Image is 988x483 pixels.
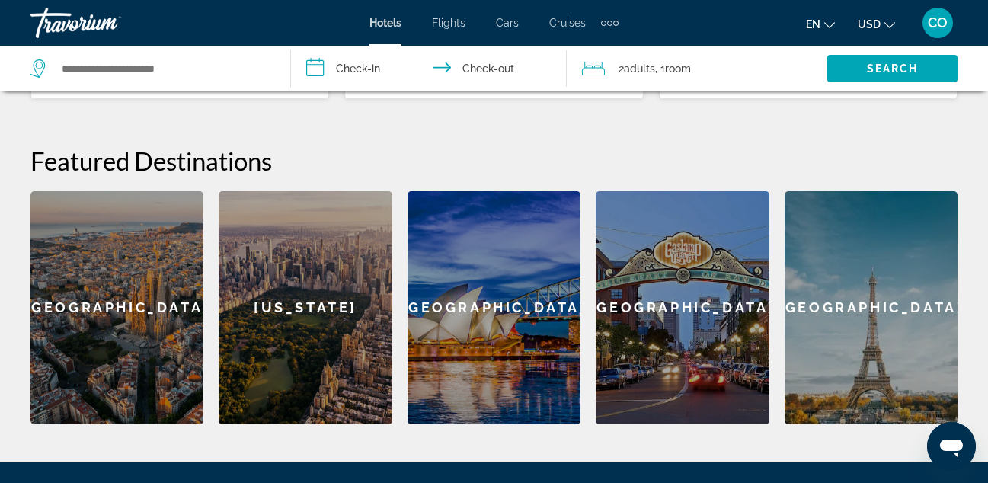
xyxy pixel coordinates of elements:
span: en [806,18,820,30]
h2: Featured Destinations [30,146,958,176]
span: Adults [624,62,655,75]
a: Flights [432,17,465,29]
span: , 1 [655,58,691,79]
a: [GEOGRAPHIC_DATA] [785,191,958,424]
span: USD [858,18,881,30]
a: Cars [496,17,519,29]
button: User Menu [918,7,958,39]
a: Travorium [30,3,183,43]
a: [GEOGRAPHIC_DATA] [30,191,203,424]
button: Travelers: 2 adults, 0 children [567,46,827,91]
button: Check in and out dates [291,46,567,91]
span: CO [928,15,948,30]
button: Extra navigation items [601,11,619,35]
span: Room [665,62,691,75]
a: Hotels [369,17,401,29]
iframe: Botón para iniciar la ventana de mensajería [927,422,976,471]
button: Search [827,55,958,82]
a: [GEOGRAPHIC_DATA] [596,191,769,424]
a: Cruises [549,17,586,29]
a: [GEOGRAPHIC_DATA] [408,191,580,424]
button: Change currency [858,13,895,35]
button: Change language [806,13,835,35]
div: [GEOGRAPHIC_DATA] [596,191,769,424]
span: 2 [619,58,655,79]
a: [US_STATE] [219,191,392,424]
span: Search [867,62,919,75]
